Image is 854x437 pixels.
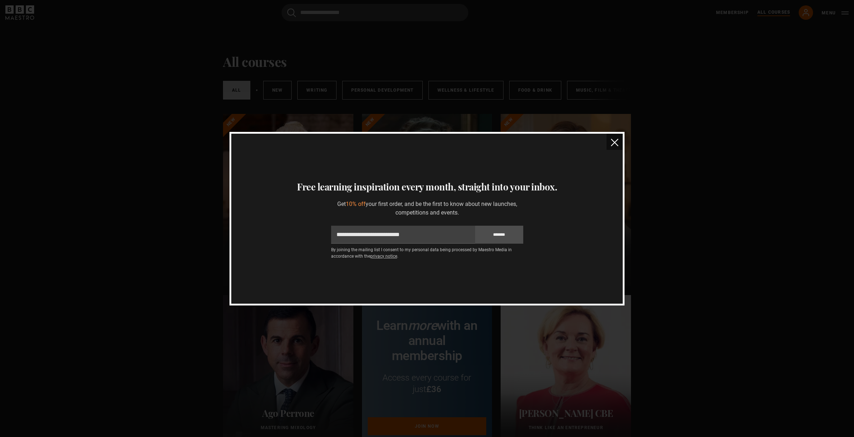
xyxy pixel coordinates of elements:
span: 10% off [346,201,366,207]
button: close [607,134,623,150]
a: privacy notice [370,254,397,259]
h3: Free learning inspiration every month, straight into your inbox. [240,180,614,194]
p: By joining the mailing list I consent to my personal data being processed by Maestro Media in acc... [331,247,523,259]
p: Get your first order, and be the first to know about new launches, competitions and events. [331,200,523,217]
